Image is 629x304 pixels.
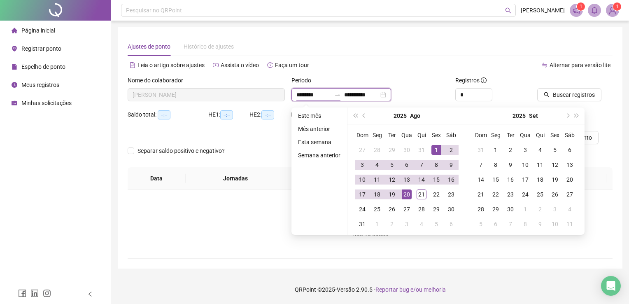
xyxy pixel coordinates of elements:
th: Ter [384,128,399,143]
span: youtube [213,62,219,68]
span: Assista o vídeo [221,62,259,68]
span: Minhas solicitações [21,100,72,106]
div: 30 [506,204,515,214]
span: Ajustes de ponto [128,43,170,50]
div: 24 [520,189,530,199]
td: 2025-09-27 [562,187,577,202]
div: 31 [417,145,426,155]
li: Mês anterior [295,124,344,134]
span: Alternar para versão lite [550,62,610,68]
td: 2025-09-13 [562,157,577,172]
td: 2025-10-04 [562,202,577,217]
td: 2025-09-17 [518,172,533,187]
div: 11 [535,160,545,170]
td: 2025-09-04 [414,217,429,232]
span: instagram [43,289,51,297]
div: 15 [431,175,441,185]
button: month panel [529,108,538,124]
button: next-year [563,108,572,124]
td: 2025-09-08 [488,157,503,172]
div: 11 [565,219,575,229]
th: Qui [414,128,429,143]
td: 2025-09-28 [473,202,488,217]
td: 2025-08-21 [414,187,429,202]
button: super-next-year [572,108,581,124]
span: linkedin [30,289,39,297]
span: Separar saldo positivo e negativo? [134,146,228,155]
div: 5 [431,219,441,229]
div: HE 1: [208,110,249,119]
td: 2025-09-07 [473,157,488,172]
div: 31 [476,145,486,155]
td: 2025-08-01 [429,143,444,157]
span: Registros [455,76,487,85]
div: 28 [476,204,486,214]
img: 89177 [606,4,619,16]
td: 2025-09-03 [518,143,533,157]
span: Leia o artigo sobre ajustes [137,62,205,68]
footer: QRPoint © 2025 - 2.90.5 - [111,275,629,304]
sup: Atualize o seu contato no menu Meus Dados [613,2,621,11]
td: 2025-09-06 [444,217,459,232]
sup: 1 [577,2,585,11]
div: Saldo total: [128,110,208,119]
span: VINICIUS CUNHA MARTINS [133,89,280,101]
div: HE 2: [249,110,291,119]
th: Data [128,167,186,190]
td: 2025-08-14 [414,172,429,187]
div: 4 [565,204,575,214]
td: 2025-08-16 [444,172,459,187]
td: 2025-09-04 [533,143,547,157]
div: 20 [402,189,412,199]
span: [PERSON_NAME] [521,6,565,15]
th: Sáb [562,128,577,143]
th: Ter [503,128,518,143]
td: 2025-10-05 [473,217,488,232]
td: 2025-09-06 [562,143,577,157]
td: 2025-10-10 [547,217,562,232]
div: 4 [417,219,426,229]
span: home [12,28,17,33]
span: Meus registros [21,82,59,88]
div: 2 [506,145,515,155]
div: 12 [387,175,397,185]
div: 8 [491,160,501,170]
div: HE 3: [291,110,332,119]
td: 2025-09-11 [533,157,547,172]
div: 8 [431,160,441,170]
div: 23 [446,189,456,199]
th: Jornadas [186,167,286,190]
div: 10 [520,160,530,170]
th: Qua [518,128,533,143]
span: facebook [18,289,26,297]
div: 5 [550,145,560,155]
td: 2025-09-12 [547,157,562,172]
th: Seg [370,128,384,143]
span: Buscar registros [553,90,595,99]
td: 2025-08-11 [370,172,384,187]
td: 2025-08-26 [384,202,399,217]
div: 22 [431,189,441,199]
div: 26 [550,189,560,199]
div: 22 [491,189,501,199]
span: search [505,7,511,14]
div: 12 [550,160,560,170]
td: 2025-08-05 [384,157,399,172]
td: 2025-09-23 [503,187,518,202]
div: 29 [387,145,397,155]
td: 2025-09-26 [547,187,562,202]
td: 2025-09-18 [533,172,547,187]
span: history [267,62,273,68]
td: 2025-10-06 [488,217,503,232]
div: 27 [402,204,412,214]
div: 6 [491,219,501,229]
td: 2025-09-02 [503,143,518,157]
div: 9 [506,160,515,170]
td: 2025-08-23 [444,187,459,202]
button: month panel [410,108,420,124]
div: 17 [520,175,530,185]
div: Não há dados [137,229,603,239]
span: Registrar ponto [21,45,61,52]
div: 24 [357,204,367,214]
td: 2025-08-31 [473,143,488,157]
